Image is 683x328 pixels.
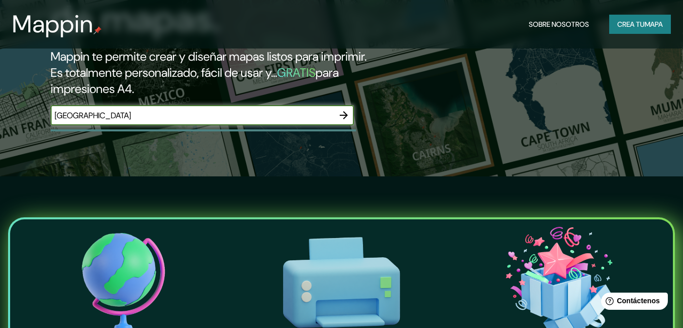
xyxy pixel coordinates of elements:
font: Es totalmente personalizado, fácil de usar y... [51,65,277,80]
button: Crea tumapa [609,15,671,34]
font: Mappin te permite crear y diseñar mapas listos para imprimir. [51,49,367,64]
font: mapa [645,20,663,29]
font: GRATIS [277,65,315,80]
font: Crea tu [617,20,645,29]
font: Mappin [12,8,94,40]
img: pin de mapeo [94,26,102,34]
button: Sobre nosotros [525,15,593,34]
input: Elige tu lugar favorito [51,110,334,121]
font: para impresiones A4. [51,65,339,97]
font: Sobre nosotros [529,20,589,29]
iframe: Lanzador de widgets de ayuda [593,289,672,317]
